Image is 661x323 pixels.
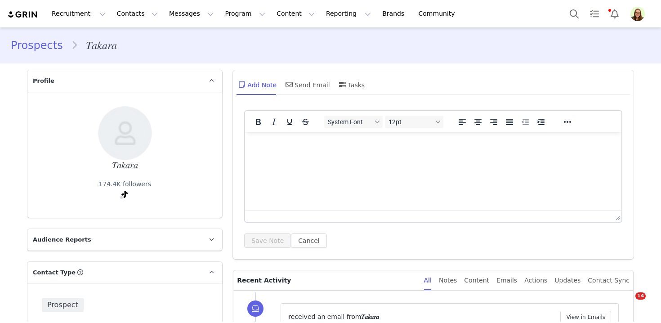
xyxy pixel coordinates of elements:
[377,4,412,24] a: Brands
[635,292,646,300] span: 14
[524,270,547,291] div: Actions
[385,116,443,128] button: Font sizes
[164,4,219,24] button: Messages
[7,10,39,19] img: grin logo
[291,233,326,248] button: Cancel
[560,311,611,323] button: View in Emails
[413,4,464,24] a: Community
[98,106,152,160] img: c6339aef-9c67-4fe2-9a95-323a92f97aa6--s.jpg
[266,116,281,128] button: Italic
[455,116,470,128] button: Align left
[585,4,604,24] a: Tasks
[112,160,138,170] div: 𝑇𝑎𝑘𝑎𝑟𝑎
[33,268,76,277] span: Contact Type
[605,4,625,24] button: Notifications
[245,132,621,211] iframe: Rich Text Area
[588,270,630,291] div: Contact Sync
[237,74,277,95] div: Add Note
[321,4,376,24] button: Reporting
[33,76,54,85] span: Profile
[554,270,581,291] div: Updates
[46,4,111,24] button: Recruitment
[328,118,372,126] span: System Font
[502,116,517,128] button: Justify
[564,4,584,24] button: Search
[533,116,549,128] button: Increase indent
[250,116,266,128] button: Bold
[486,116,501,128] button: Align right
[324,116,383,128] button: Fonts
[625,7,654,21] button: Profile
[219,4,271,24] button: Program
[612,211,621,222] div: Press the Up and Down arrow keys to resize the editor.
[284,74,330,95] div: Send Email
[271,4,320,24] button: Content
[361,313,379,320] span: 𝑇𝑎𝑘𝑎𝑟𝑎
[33,235,91,244] span: Audience Reports
[298,116,313,128] button: Strikethrough
[470,116,486,128] button: Align center
[98,179,151,189] div: 174.4K followers
[439,270,457,291] div: Notes
[42,298,84,312] span: Prospect
[518,116,533,128] button: Decrease indent
[560,116,575,128] button: Reveal or hide additional toolbar items
[617,292,639,314] iframe: Intercom live chat
[464,270,489,291] div: Content
[337,74,365,95] div: Tasks
[389,118,433,126] span: 12pt
[630,7,645,21] img: be672b5a-60c6-4a64-905e-1ebdc92eaccf.png
[282,116,297,128] button: Underline
[288,313,361,320] span: received an email from
[496,270,517,291] div: Emails
[11,37,71,54] a: Prospects
[244,233,291,248] button: Save Note
[112,4,163,24] button: Contacts
[424,270,432,291] div: All
[237,270,416,290] p: Recent Activity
